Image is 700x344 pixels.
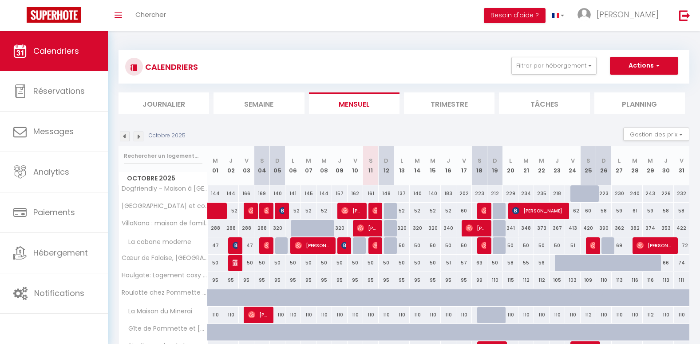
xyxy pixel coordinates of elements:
div: 110 [379,307,394,323]
div: 50 [285,255,301,271]
div: 202 [456,185,472,202]
div: 52 [410,203,425,219]
th: 23 [550,146,565,185]
div: 148 [379,185,394,202]
span: Gîte de Pommette et [PERSON_NAME] [120,324,209,334]
th: 10 [348,146,363,185]
div: 234 [518,185,534,202]
div: 95 [441,272,456,288]
div: 110 [425,307,441,323]
div: 60 [581,203,596,219]
div: 362 [612,220,627,236]
div: 112 [643,307,658,323]
div: 140 [410,185,425,202]
div: 59 [643,203,658,219]
div: 95 [285,272,301,288]
span: VillaNona : maison de famille [120,220,209,227]
div: 288 [254,220,270,236]
div: 110 [301,307,316,323]
span: [PERSON_NAME] [248,306,269,323]
div: 169 [254,185,270,202]
div: 50 [550,237,565,254]
div: 111 [674,272,689,288]
div: 353 [658,220,674,236]
abbr: D [275,156,280,165]
abbr: S [369,156,373,165]
th: 27 [612,146,627,185]
div: 95 [456,272,472,288]
div: 235 [534,185,550,202]
span: [PERSON_NAME] direct [233,254,238,271]
div: 374 [643,220,658,236]
span: La Maison du Minerai [120,307,194,316]
div: 288 [223,220,239,236]
div: 115 [503,272,518,288]
div: 56 [534,255,550,271]
th: 30 [658,146,674,185]
div: 47 [239,237,254,254]
abbr: L [618,156,621,165]
span: Notifications [34,288,84,299]
div: 50 [394,255,410,271]
div: 367 [550,220,565,236]
abbr: L [509,156,512,165]
div: 232 [674,185,689,202]
abbr: V [462,156,466,165]
div: 390 [596,220,612,236]
span: [PERSON_NAME] [481,202,486,219]
th: 12 [379,146,394,185]
div: 95 [254,272,270,288]
div: 103 [565,272,581,288]
div: 110 [596,272,612,288]
div: 226 [658,185,674,202]
div: 66 [658,255,674,271]
div: 223 [472,185,487,202]
div: 288 [239,220,254,236]
span: [PERSON_NAME] [597,9,659,20]
div: 50 [410,237,425,254]
div: 110 [518,307,534,323]
th: 31 [674,146,689,185]
div: 110 [534,307,550,323]
abbr: J [229,156,233,165]
abbr: J [664,156,668,165]
div: 110 [332,307,348,323]
div: 50 [534,237,550,254]
div: 52 [301,203,316,219]
div: 340 [441,220,456,236]
div: 116 [627,272,643,288]
th: 29 [643,146,658,185]
span: La cabane moderne [120,237,194,247]
th: 14 [410,146,425,185]
div: 55 [518,255,534,271]
div: 50 [301,255,316,271]
div: 51 [441,255,456,271]
span: Hébergement [33,247,88,258]
div: 157 [332,185,348,202]
button: Actions [610,57,678,75]
div: 95 [425,272,441,288]
li: Trimestre [404,92,494,114]
div: 52 [425,203,441,219]
div: 243 [643,185,658,202]
th: 08 [316,146,332,185]
th: 15 [425,146,441,185]
div: 95 [208,272,223,288]
button: Gestion des prix [623,128,689,141]
span: Roulotte chez Pommette & [PERSON_NAME] [120,289,209,296]
span: Réservations [33,85,85,96]
span: [GEOGRAPHIC_DATA] et confort dans le centre-ville de [GEOGRAPHIC_DATA] [120,203,209,209]
div: 110 [285,307,301,323]
li: Semaine [214,92,304,114]
th: 18 [472,146,487,185]
div: 110 [456,307,472,323]
div: 60 [456,203,472,219]
abbr: J [555,156,559,165]
div: 50 [208,255,223,271]
th: 25 [581,146,596,185]
abbr: V [353,156,357,165]
div: 50 [487,255,503,271]
abbr: J [338,156,341,165]
abbr: M [213,156,218,165]
div: 144 [208,185,223,202]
